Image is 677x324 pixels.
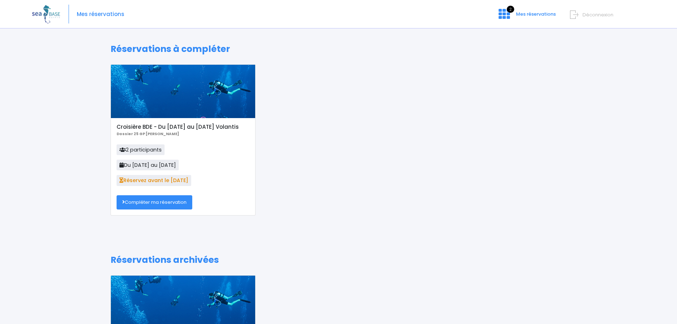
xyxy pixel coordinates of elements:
span: Mes réservations [516,11,556,17]
h1: Réservations archivées [111,255,566,265]
span: 2 participants [117,144,165,155]
h1: Réservations à compléter [111,44,566,54]
span: Déconnexion [582,11,613,18]
b: Dossier 25 GP [PERSON_NAME] [117,131,179,137]
span: 2 [507,6,514,13]
span: Du [DATE] au [DATE] [117,160,179,170]
a: Compléter ma réservation [117,195,192,209]
a: 2 Mes réservations [493,13,560,20]
h5: Croisière BDE - Du [DATE] au [DATE] Volantis [117,124,249,130]
span: Réservez avant le [DATE] [117,175,191,186]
